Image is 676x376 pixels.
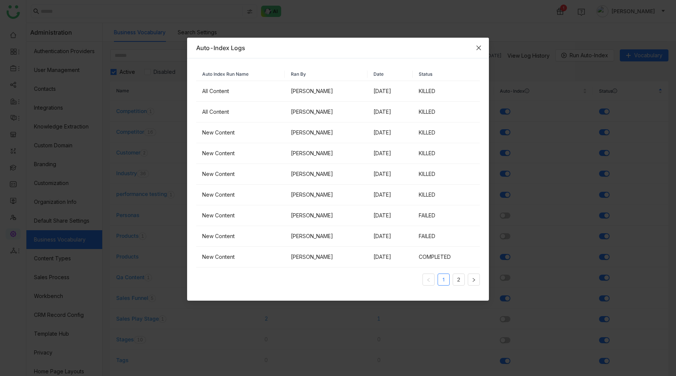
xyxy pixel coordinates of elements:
li: 1 [438,274,450,286]
button: Next Page [468,274,480,286]
td: KILLED [413,164,480,185]
td: New Content [196,122,285,143]
td: [PERSON_NAME] [285,205,367,226]
td: [DATE] [367,122,413,143]
td: [PERSON_NAME] [285,122,367,143]
td: KILLED [413,81,480,102]
td: [DATE] [367,247,413,267]
td: [PERSON_NAME] [285,185,367,205]
th: Date [367,67,413,81]
td: FAILED [413,226,480,247]
button: Previous Page [422,274,435,286]
button: Close [469,38,489,58]
td: KILLED [413,102,480,122]
td: [DATE] [367,143,413,164]
th: Status [413,67,480,81]
td: [PERSON_NAME] [285,81,367,102]
td: New Content [196,226,285,247]
td: [DATE] [367,205,413,226]
td: New Content [196,247,285,267]
td: All Content [196,81,285,102]
th: Auto Index Run Name [196,67,285,81]
td: [DATE] [367,81,413,102]
th: Ran By [285,67,367,81]
td: [PERSON_NAME] [285,226,367,247]
td: [DATE] [367,164,413,185]
td: FAILED [413,205,480,226]
td: All Content [196,102,285,122]
td: New Content [196,143,285,164]
td: [DATE] [367,102,413,122]
td: New Content [196,205,285,226]
td: [PERSON_NAME] [285,247,367,267]
div: Auto-Index Logs [196,44,480,52]
td: KILLED [413,122,480,143]
td: [PERSON_NAME] [285,143,367,164]
td: [PERSON_NAME] [285,102,367,122]
td: New Content [196,185,285,205]
a: 2 [453,274,464,285]
td: COMPLETED [413,247,480,267]
td: New Content [196,164,285,185]
td: KILLED [413,185,480,205]
td: [DATE] [367,226,413,247]
td: [DATE] [367,185,413,205]
li: 2 [453,274,465,286]
a: 1 [438,274,449,285]
td: [PERSON_NAME] [285,164,367,185]
td: KILLED [413,143,480,164]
